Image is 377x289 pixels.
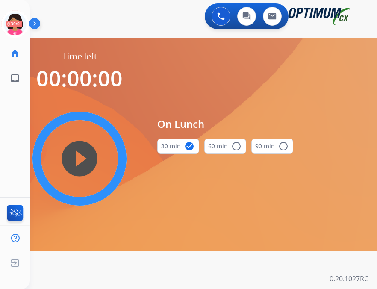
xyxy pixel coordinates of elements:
[10,73,20,83] mat-icon: inbox
[251,139,293,154] button: 90 min
[74,153,85,164] mat-icon: play_circle_filled
[204,139,246,154] button: 60 min
[62,50,97,62] span: Time left
[157,116,293,132] span: On Lunch
[36,64,123,93] span: 00:00:00
[231,141,242,151] mat-icon: radio_button_unchecked
[278,141,289,151] mat-icon: radio_button_unchecked
[184,141,194,151] mat-icon: check_circle
[330,274,368,284] p: 0.20.1027RC
[157,139,199,154] button: 30 min
[10,48,20,59] mat-icon: home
